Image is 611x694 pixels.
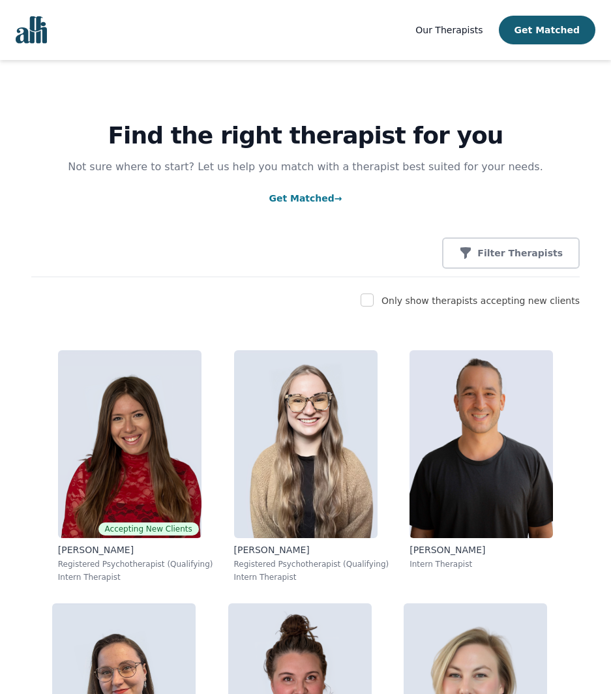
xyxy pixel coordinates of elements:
[234,559,389,569] p: Registered Psychotherapist (Qualifying)
[234,350,378,538] img: Faith_Woodley
[269,193,342,204] a: Get Matched
[31,123,580,149] h1: Find the right therapist for you
[98,522,199,536] span: Accepting New Clients
[410,543,553,556] p: [PERSON_NAME]
[58,559,213,569] p: Registered Psychotherapist (Qualifying)
[335,193,342,204] span: →
[58,350,201,538] img: Alisha_Levine
[234,543,389,556] p: [PERSON_NAME]
[477,247,563,260] p: Filter Therapists
[234,572,389,582] p: Intern Therapist
[58,572,213,582] p: Intern Therapist
[58,543,213,556] p: [PERSON_NAME]
[499,16,595,44] button: Get Matched
[415,25,483,35] span: Our Therapists
[48,340,224,593] a: Alisha_LevineAccepting New Clients[PERSON_NAME]Registered Psychotherapist (Qualifying)Intern Ther...
[442,237,580,269] button: Filter Therapists
[410,350,553,538] img: Kavon_Banejad
[399,340,563,593] a: Kavon_Banejad[PERSON_NAME]Intern Therapist
[381,295,580,306] label: Only show therapists accepting new clients
[415,22,483,38] a: Our Therapists
[16,16,47,44] img: alli logo
[410,559,553,569] p: Intern Therapist
[224,340,400,593] a: Faith_Woodley[PERSON_NAME]Registered Psychotherapist (Qualifying)Intern Therapist
[55,159,556,175] p: Not sure where to start? Let us help you match with a therapist best suited for your needs.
